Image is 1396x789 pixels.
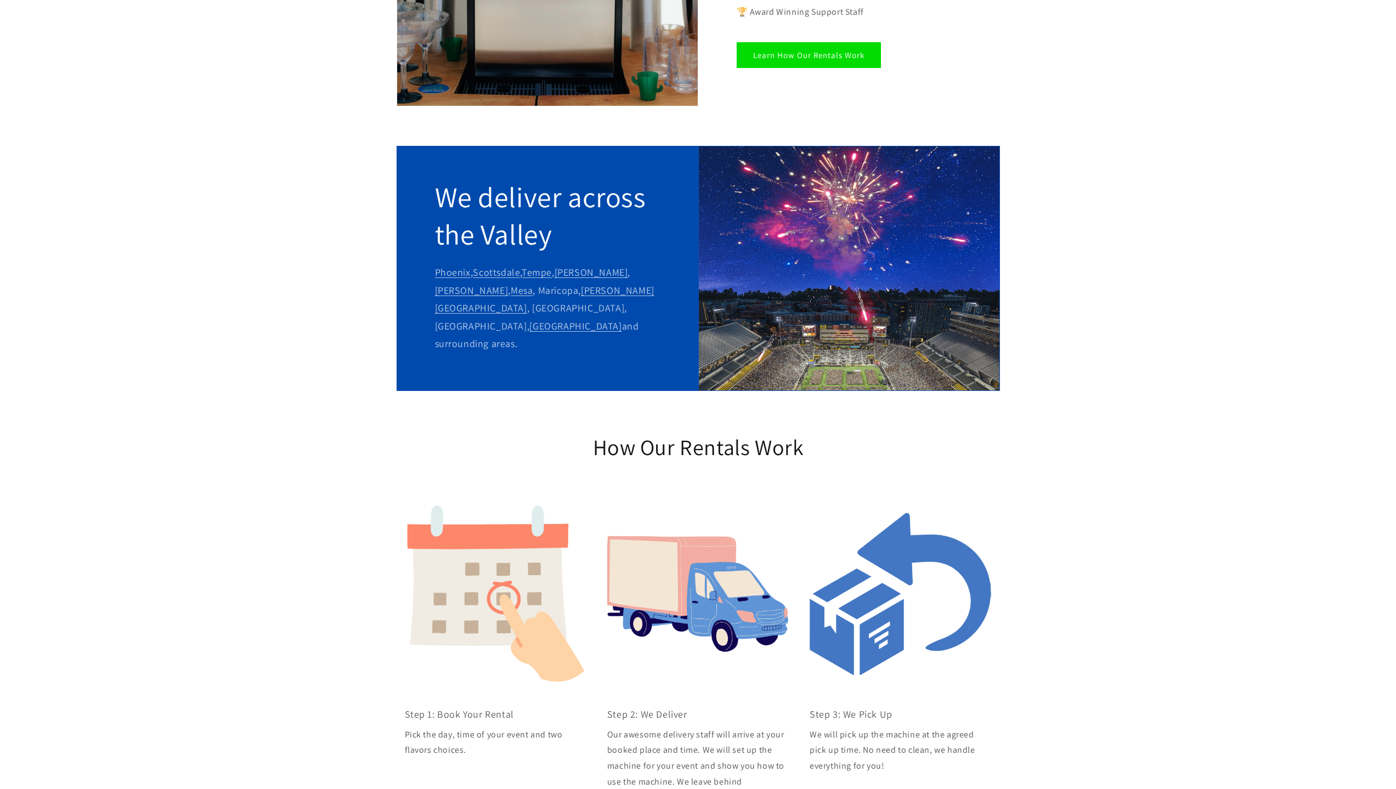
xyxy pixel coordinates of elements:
[737,42,881,68] a: Learn How Our Rentals Work
[737,4,962,20] p: 🏆 Award Winning Support Staff
[473,266,520,279] a: Scottsdale
[31,18,54,26] div: v 4.0.25
[529,320,621,332] a: [GEOGRAPHIC_DATA]
[435,264,660,353] p: , , , , , , Maricopa, , [GEOGRAPHIC_DATA], [GEOGRAPHIC_DATA], and surrounding areas.
[30,64,38,72] img: tab_domain_overview_orange.svg
[18,29,26,37] img: website_grey.svg
[435,266,471,279] a: Phoenix
[18,18,26,26] img: logo_orange.svg
[484,433,912,461] h2: How Our Rentals Work
[810,707,892,722] a: Step 3: We Pick Up
[405,707,514,722] a: Step 1: Book Your Rental
[522,266,552,279] a: Tempe
[435,284,508,297] a: [PERSON_NAME]
[810,727,991,774] p: We will pick up the machine at the agreed pick up time. No need to clean, we handle everything fo...
[607,707,687,722] a: Step 2: We Deliver
[511,284,533,297] a: Mesa
[42,65,98,72] div: Domain Overview
[109,64,118,72] img: tab_keywords_by_traffic_grey.svg
[555,266,628,279] a: [PERSON_NAME]
[121,65,185,72] div: Keywords by Traffic
[29,29,121,37] div: Domain: [DOMAIN_NAME]
[435,179,660,253] h2: We deliver across the Valley
[699,146,999,390] img: Margarita machine tempe
[405,727,586,759] p: Pick the day, time of your event and two flavors choices.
